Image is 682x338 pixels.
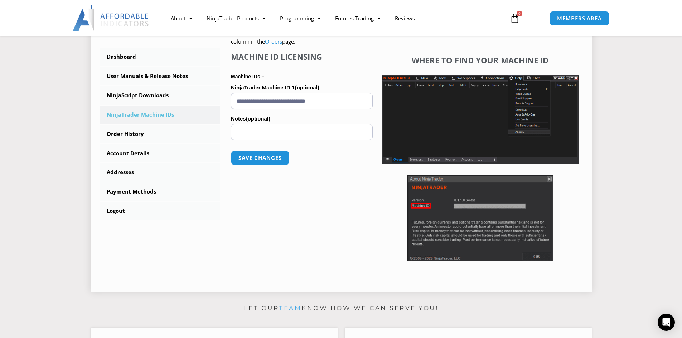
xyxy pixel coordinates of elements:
span: MEMBERS AREA [557,16,602,21]
a: Account Details [100,144,221,163]
a: Dashboard [100,48,221,66]
button: Save changes [231,151,289,165]
nav: Account pages [100,48,221,220]
a: Order History [100,125,221,143]
span: 0 [517,11,522,16]
a: NinjaScript Downloads [100,86,221,105]
label: Notes [231,113,373,124]
nav: Menu [164,10,502,26]
a: Reviews [388,10,422,26]
a: Payment Methods [100,182,221,201]
h4: Machine ID Licensing [231,52,373,61]
p: Let our know how we can serve you! [91,303,592,314]
a: Programming [273,10,328,26]
img: LogoAI | Affordable Indicators – NinjaTrader [73,5,150,31]
a: Addresses [100,163,221,182]
a: Futures Trading [328,10,388,26]
a: NinjaTrader Machine IDs [100,106,221,124]
img: Screenshot 2025-01-17 114931 | Affordable Indicators – NinjaTrader [407,175,553,261]
div: Open Intercom Messenger [658,314,675,331]
a: About [164,10,199,26]
strong: Machine IDs – [231,74,264,79]
a: Logout [100,202,221,220]
span: (optional) [246,116,270,122]
a: MEMBERS AREA [550,11,609,26]
img: Screenshot 2025-01-17 1155544 | Affordable Indicators – NinjaTrader [382,75,579,164]
a: team [279,304,301,312]
a: Orders [265,38,282,45]
span: (optional) [295,84,319,90]
h4: Where to find your Machine ID [382,55,579,65]
a: 0 [499,8,531,29]
label: NinjaTrader Machine ID 1 [231,82,373,93]
a: NinjaTrader Products [199,10,273,26]
a: User Manuals & Release Notes [100,67,221,85]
